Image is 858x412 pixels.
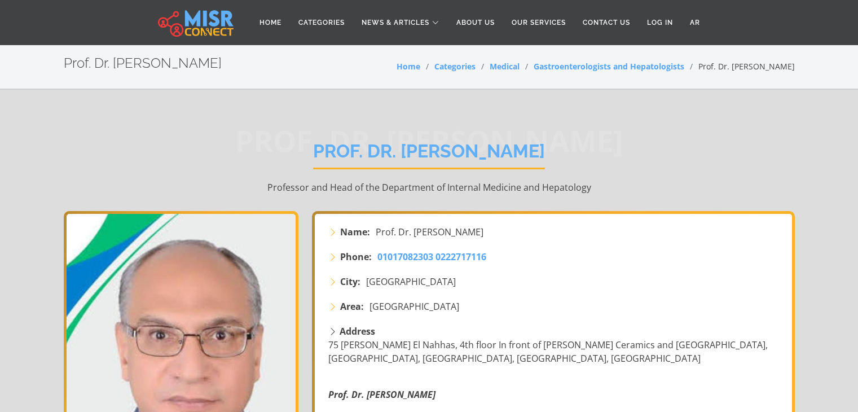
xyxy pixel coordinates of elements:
li: Prof. Dr. [PERSON_NAME] [684,60,795,72]
span: Prof. Dr. [PERSON_NAME] [376,225,483,239]
img: main.misr_connect [158,8,234,37]
h1: Prof. Dr. [PERSON_NAME] [313,141,545,169]
strong: City: [340,275,360,288]
a: Medical [490,61,520,72]
h2: Prof. Dr. [PERSON_NAME] [64,55,222,72]
em: Prof. Dr. [PERSON_NAME] [328,388,435,401]
strong: Area: [340,300,364,313]
a: Log in [639,12,681,33]
span: 01017082303 0222717116 [377,251,486,263]
p: Professor and Head of the Department of Internal Medicine and Hepatology [64,181,795,194]
span: 75 [PERSON_NAME] El Nahhas, 4th floor In front of [PERSON_NAME] Ceramics and [GEOGRAPHIC_DATA], [... [328,339,768,365]
a: 01017082303 0222717116 [377,250,486,264]
a: Home [397,61,420,72]
a: Our Services [503,12,574,33]
a: News & Articles [353,12,448,33]
a: AR [681,12,709,33]
span: News & Articles [362,17,429,28]
a: About Us [448,12,503,33]
a: Categories [290,12,353,33]
a: Contact Us [574,12,639,33]
strong: Name: [340,225,370,239]
a: Home [251,12,290,33]
a: Categories [434,61,476,72]
strong: Address [340,325,375,338]
span: [GEOGRAPHIC_DATA] [369,300,459,313]
strong: Phone: [340,250,372,264]
a: Gastroenterologists and Hepatologists [534,61,684,72]
span: [GEOGRAPHIC_DATA] [366,275,456,288]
